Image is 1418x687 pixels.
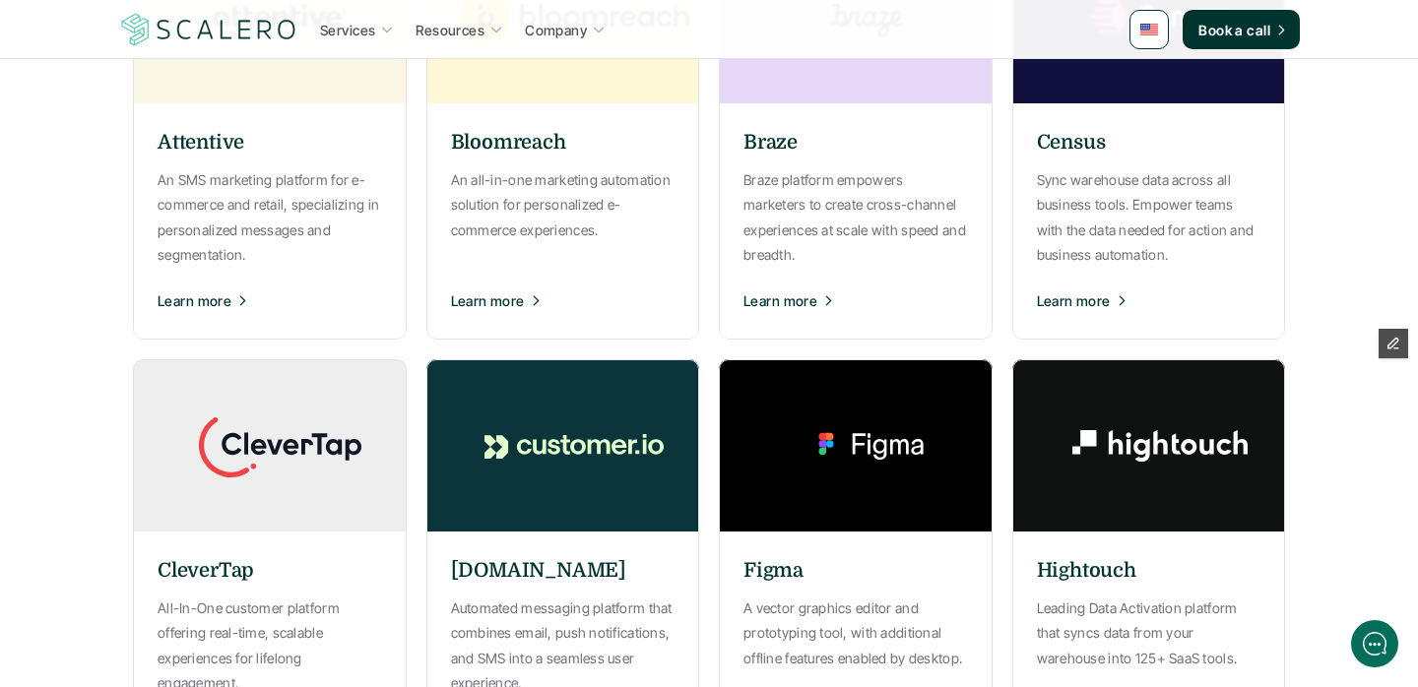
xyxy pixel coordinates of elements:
[1379,329,1408,358] button: Edit Framer Content
[158,290,231,311] p: Learn more
[451,167,676,242] p: An all-in-one marketing automation solution for personalized e-commerce experiences.
[1037,290,1111,311] p: Learn more
[307,542,334,559] g: />
[743,290,817,311] p: Learn more
[320,20,375,40] p: Services
[1351,620,1398,667] iframe: gist-messenger-bubble-iframe
[743,128,798,157] h6: Braze
[1037,128,1106,157] h6: Census
[1037,595,1261,670] p: Leading Data Activation platform that syncs data from your warehouse into 125+ SaaS tools.
[451,556,626,586] h6: [DOMAIN_NAME]
[451,128,566,157] h6: Bloomreach
[164,503,249,516] span: We run on Gist
[1037,556,1136,586] h6: Hightouch
[59,13,369,51] div: ScaleroBack [DATE]
[451,276,676,325] button: Learn more
[313,546,329,556] tspan: GIF
[416,20,484,40] p: Resources
[1037,167,1261,267] p: Sync warehouse data across all business tools. Empower teams with the data needed for action and ...
[158,167,382,267] p: An SMS marketing platform for e-commerce and retail, specializing in personalized messages and se...
[158,128,244,157] h6: Attentive
[118,12,299,47] a: Scalero company logotype
[743,167,968,267] p: Braze platform empowers marketers to create cross-channel experiences at scale with speed and bre...
[743,276,968,325] button: Learn more
[1183,10,1300,49] a: Book a call
[743,556,804,586] h6: Figma
[743,595,968,670] p: A vector graphics editor and prototyping tool, with additional offline features enabled by desktop.
[74,13,141,34] div: Scalero
[525,20,587,40] p: Company
[299,525,342,580] button: />GIF
[451,290,525,311] p: Learn more
[118,11,299,48] img: Scalero company logotype
[1198,20,1270,40] p: Book a call
[1037,276,1261,325] button: Learn more
[74,38,141,51] div: Back [DATE]
[158,276,382,325] button: Learn more
[158,556,254,586] h6: CleverTap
